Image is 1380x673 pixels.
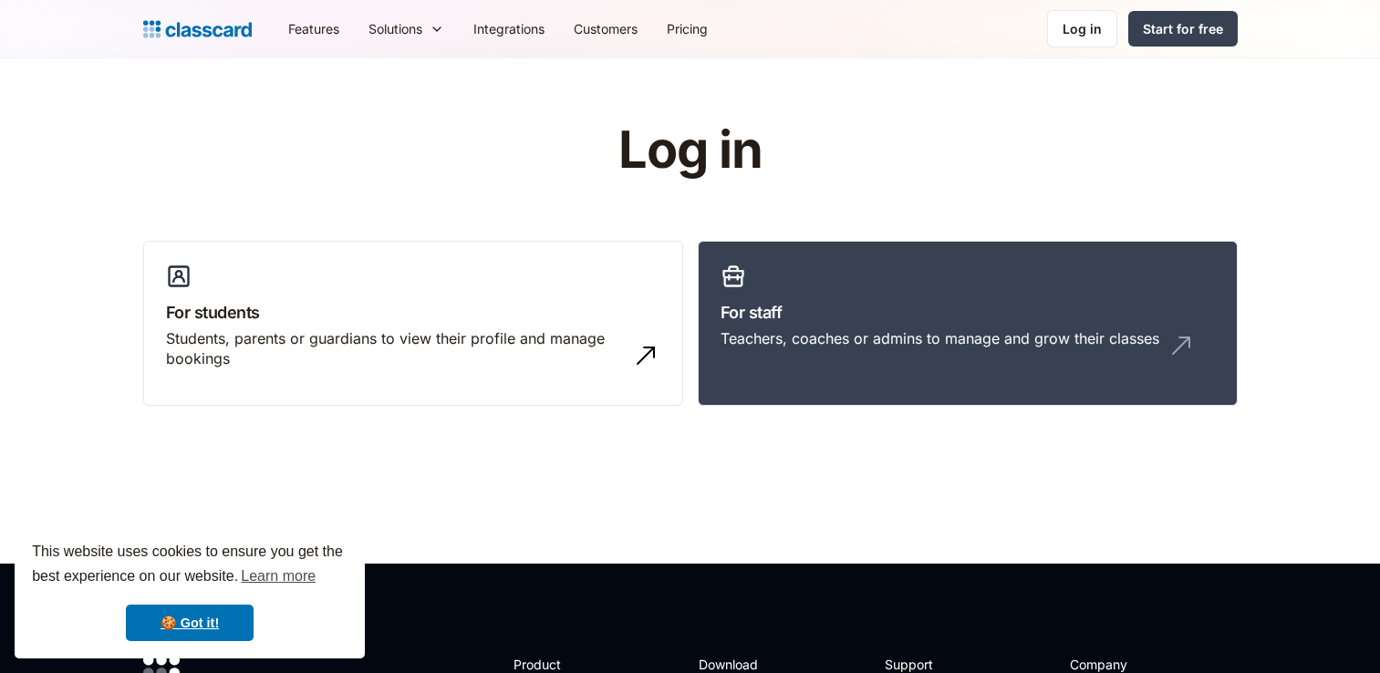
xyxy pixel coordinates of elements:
a: Customers [559,8,652,49]
h3: For students [166,300,660,325]
div: Solutions [354,8,459,49]
h3: For staff [721,300,1215,325]
a: home [143,16,252,42]
div: cookieconsent [15,523,365,658]
span: This website uses cookies to ensure you get the best experience on our website. [32,541,348,590]
a: For staffTeachers, coaches or admins to manage and grow their classes [698,241,1238,407]
a: Integrations [459,8,559,49]
a: Log in [1047,10,1117,47]
div: Log in [1063,19,1102,38]
a: dismiss cookie message [126,605,254,641]
div: Solutions [368,19,422,38]
div: Teachers, coaches or admins to manage and grow their classes [721,328,1159,348]
div: Students, parents or guardians to view their profile and manage bookings [166,328,624,369]
a: Features [274,8,354,49]
a: Start for free [1128,11,1238,47]
a: Pricing [652,8,722,49]
div: Start for free [1143,19,1223,38]
a: For studentsStudents, parents or guardians to view their profile and manage bookings [143,241,683,407]
h1: Log in [400,122,980,179]
a: learn more about cookies [238,563,318,590]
